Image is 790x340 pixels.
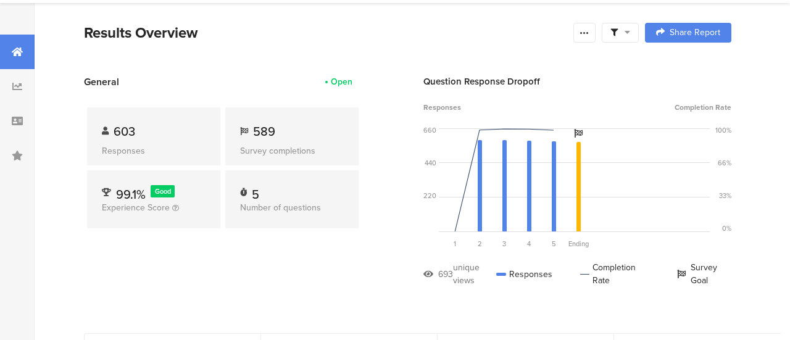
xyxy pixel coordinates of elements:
[718,158,731,168] div: 66%
[423,125,436,135] div: 660
[478,239,482,249] span: 2
[84,22,567,44] div: Results Overview
[502,239,506,249] span: 3
[580,261,649,287] div: Completion Rate
[438,268,453,281] div: 693
[715,125,731,135] div: 100%
[722,223,731,233] div: 0%
[574,129,583,138] i: Survey Goal
[453,261,496,287] div: unique views
[114,122,135,141] span: 603
[677,261,731,287] div: Survey Goal
[670,28,720,37] span: Share Report
[454,239,456,249] span: 1
[155,186,171,196] span: Good
[566,239,591,249] div: Ending
[527,239,531,249] span: 4
[102,201,170,214] span: Experience Score
[423,102,461,113] span: Responses
[116,185,146,204] span: 99.1%
[719,191,731,201] div: 33%
[240,144,344,157] div: Survey completions
[423,191,436,201] div: 220
[84,75,119,89] span: General
[331,75,352,88] div: Open
[552,239,556,249] span: 5
[675,102,731,113] span: Completion Rate
[252,185,259,197] div: 5
[496,261,552,287] div: Responses
[253,122,275,141] span: 589
[240,201,321,214] span: Number of questions
[423,75,731,88] div: Question Response Dropoff
[102,144,206,157] div: Responses
[425,158,436,168] div: 440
